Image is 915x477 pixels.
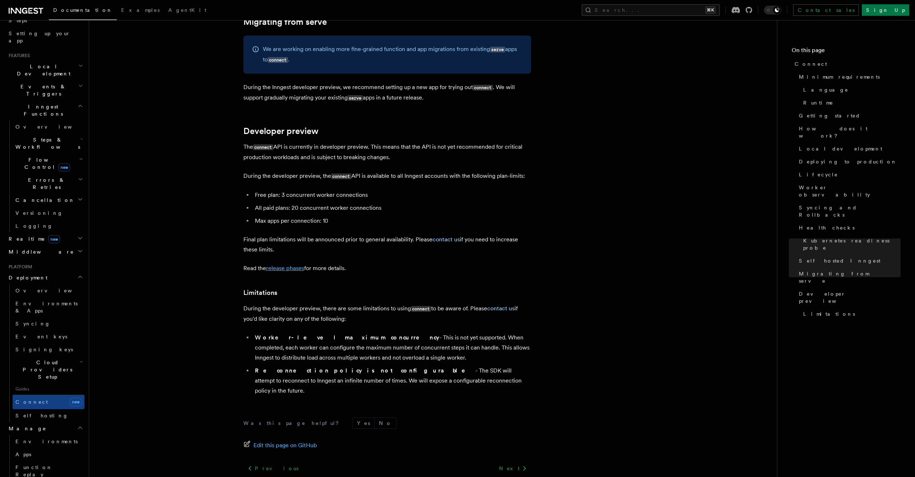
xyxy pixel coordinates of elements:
span: new [70,398,82,406]
strong: Reconnection policy is not configurable [255,367,475,374]
a: Event keys [13,330,84,343]
a: Deploying to production [796,155,901,168]
a: Connectnew [13,395,84,409]
a: Self hosting [13,409,84,422]
span: new [58,163,70,171]
span: Logging [15,223,53,229]
span: Events & Triggers [6,83,78,97]
span: Signing keys [15,347,73,352]
code: connect [411,306,431,312]
button: Steps & Workflows [13,133,84,153]
span: Syncing and Rollbacks [799,204,901,218]
a: Minimum requirements [796,70,901,83]
span: Environments & Apps [15,301,78,314]
a: Versioning [13,207,84,219]
button: Manage [6,422,84,435]
span: Manage [6,425,46,432]
a: Migrating from serve [796,267,901,287]
span: Inngest Functions [6,103,78,117]
button: Local Development [6,60,84,80]
span: Deploying to production [799,158,897,165]
a: Syncing and Rollbacks [796,201,901,221]
span: Self hosting [15,413,68,418]
button: Realtimenew [6,232,84,245]
p: The API is currently in developer preview. This means that the API is not yet recommended for cri... [243,142,531,162]
span: Syncing [15,321,50,327]
a: Signing keys [13,343,84,356]
span: Realtime [6,235,60,242]
a: Getting started [796,109,901,122]
a: Overview [13,284,84,297]
span: AgentKit [168,7,206,13]
button: Errors & Retries [13,173,84,194]
span: Migrating from serve [799,270,901,284]
button: No [375,418,396,429]
a: Limitations [800,307,901,320]
code: serve [348,95,363,101]
a: Edit this page on GitHub [243,440,317,450]
a: Developer preview [243,126,319,136]
span: Setting up your app [9,31,70,43]
span: Worker observability [799,184,901,198]
a: contact us [487,305,514,312]
p: Was this page helpful? [243,420,344,427]
a: Apps [13,448,84,461]
button: Yes [353,418,374,429]
code: connect [268,57,288,63]
span: Steps & Workflows [13,136,80,150]
span: Minimum requirements [799,73,880,80]
span: Connect [15,399,48,405]
a: Logging [13,219,84,232]
a: Migrating from serve [243,17,327,27]
code: connect [253,144,273,150]
span: Developer preview [799,290,901,305]
a: contact us [433,236,460,243]
button: Flow Controlnew [13,153,84,173]
a: Overview [13,120,84,133]
a: Next [495,462,531,475]
a: Worker observability [796,181,901,201]
div: Deployment [6,284,84,422]
h4: On this page [792,46,901,57]
span: How does it work? [799,125,901,139]
span: Health checks [799,224,855,231]
span: Overview [15,124,90,130]
p: During the developer preview, the API is available to all Inngest accounts with the following pla... [243,171,531,181]
a: Developer preview [796,287,901,307]
span: Language [803,86,848,93]
span: new [48,235,60,243]
li: Free plan: 3 concurrent worker connections [253,190,531,200]
a: Runtime [800,96,901,109]
strong: Worker-level maximum concurrency [255,334,439,341]
button: Cancellation [13,194,84,207]
a: Contact sales [793,4,859,16]
a: AgentKit [164,2,211,19]
a: Environments [13,435,84,448]
span: Overview [15,288,90,293]
code: connect [473,85,493,91]
span: Connect [795,60,827,68]
code: connect [331,173,351,180]
span: Flow Control [13,156,79,171]
kbd: ⌘K [705,6,715,14]
a: Connect [792,57,901,70]
span: Cancellation [13,196,75,204]
span: Deployment [6,274,47,281]
span: Environments [15,439,78,444]
span: Documentation [53,7,113,13]
p: We are working on enabling more fine-grained function and app migrations from existing apps to . [263,44,522,65]
a: Documentation [49,2,117,20]
a: Sign Up [862,4,909,16]
a: Lifecycle [796,168,901,181]
button: Cloud Providers Setup [13,356,84,383]
span: Cloud Providers Setup [13,359,79,380]
a: Environments & Apps [13,297,84,317]
a: Limitations [243,288,277,298]
a: Health checks [796,221,901,234]
a: Local development [796,142,901,155]
span: Self hosted Inngest [799,257,880,264]
button: Deployment [6,271,84,284]
span: Local development [799,145,882,152]
span: Middleware [6,248,74,255]
span: Local Development [6,63,78,77]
